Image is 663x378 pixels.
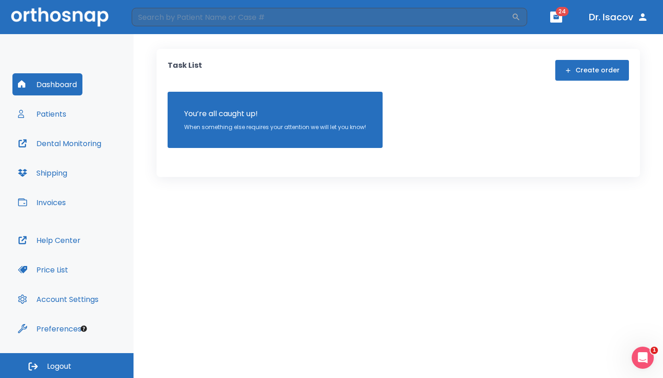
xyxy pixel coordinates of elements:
[168,60,202,81] p: Task List
[12,162,73,184] button: Shipping
[184,108,366,119] p: You’re all caught up!
[12,73,82,95] button: Dashboard
[132,8,512,26] input: Search by Patient Name or Case #
[12,103,72,125] button: Patients
[12,132,107,154] button: Dental Monitoring
[12,288,104,310] button: Account Settings
[585,9,652,25] button: Dr. Isacov
[651,347,658,354] span: 1
[555,60,629,81] button: Create order
[184,123,366,131] p: When something else requires your attention we will let you know!
[632,347,654,369] iframe: Intercom live chat
[11,7,109,26] img: Orthosnap
[47,361,71,372] span: Logout
[12,229,86,251] button: Help Center
[12,191,71,213] button: Invoices
[556,7,569,16] span: 24
[80,325,88,333] div: Tooltip anchor
[12,259,74,281] button: Price List
[12,318,87,340] button: Preferences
